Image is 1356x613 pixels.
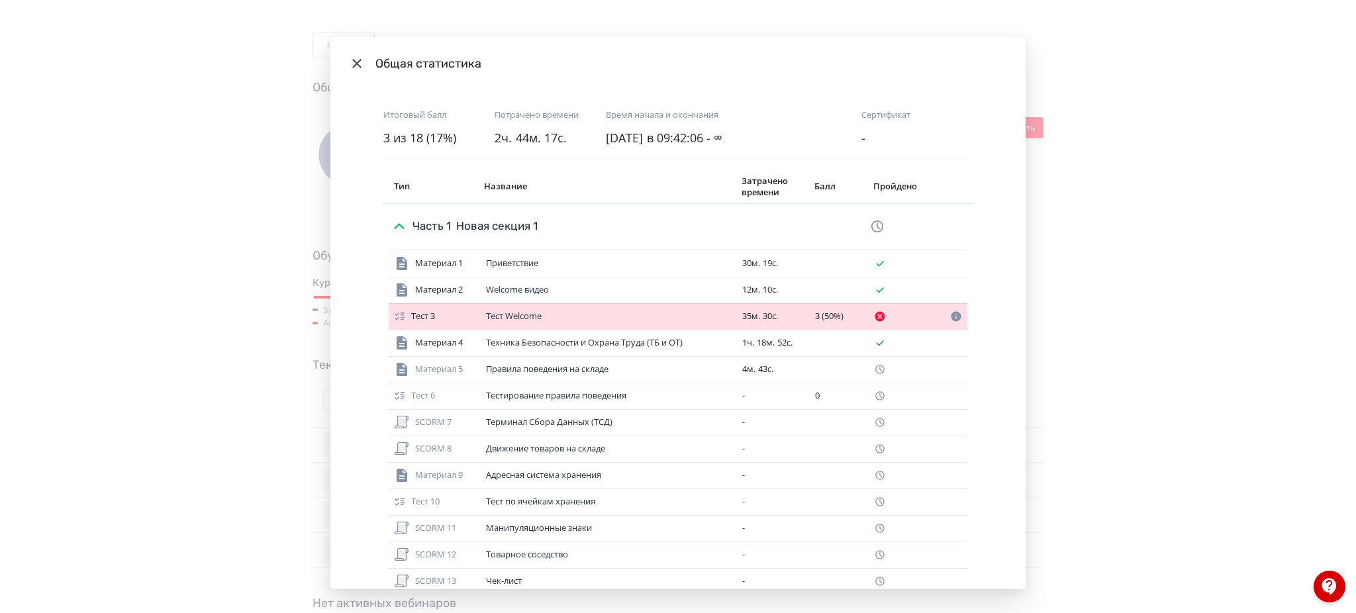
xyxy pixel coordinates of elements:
div: - [742,549,804,560]
a: Тест Welcome [486,310,542,322]
div: Чек-лист [486,576,732,587]
div: 0 [815,391,863,401]
div: ∞ [606,127,861,148]
div: - [742,523,804,534]
span: [DATE] [606,130,643,146]
div: Балл [814,181,836,192]
div: Материал 4 [415,338,463,348]
span: Новая секция 1 [456,218,538,234]
div: Терминал Сбора Данных (ТСД) [481,417,737,428]
span: 30с. [763,310,778,322]
div: - [742,496,804,507]
span: 43с. [758,363,773,375]
div: Название [484,181,527,192]
a: Адресная система хранения [486,469,601,481]
span: 2ч. [495,130,512,146]
div: Тип [394,181,410,192]
div: Тест по ячейкам хранения [481,496,737,507]
div: Материал 9 [415,470,463,481]
button: Часть 1Новая секция 1 [389,213,540,240]
span: 44м. [516,130,541,146]
div: Материал 5 [415,364,463,375]
div: Материал 1 [415,258,463,269]
span: 35м. [742,310,760,322]
div: Тест 6 [411,391,435,401]
a: Правила поведения на складе [486,363,608,375]
div: Товарное соседство [481,549,737,560]
div: 3 из 18 (17%) [383,127,495,148]
div: SCORM 13 [415,576,456,587]
span: 4м. [742,363,755,375]
span: 12м. [742,283,760,295]
span: 18м. [757,336,775,348]
div: SCORM 12 [415,549,456,560]
div: Итоговый балл [383,109,495,122]
div: Тестирование правила поведения [486,391,732,401]
span: в 09:42:06 [647,130,703,146]
div: Товарное соседство [486,549,732,560]
div: Тест 10 [411,496,440,507]
div: Манипуляционные знаки [486,523,732,534]
span: 1ч. [742,336,754,348]
div: Терминал Сбора Данных (ТСД) [486,417,732,428]
div: - [742,470,804,481]
div: SCORM 11 [415,523,456,534]
div: Пройдено [873,181,917,192]
span: 19с. [763,257,778,269]
div: Тестирование правила поведения [481,391,737,401]
div: SCORM 7 [415,417,452,428]
div: SCORM 8 [415,444,452,454]
div: 3 (50%) [815,311,863,322]
div: Сертификат [861,109,973,122]
div: Modal [330,37,1026,589]
div: - [742,576,804,587]
div: Чек-лист [481,576,737,587]
span: 17с. [544,130,567,146]
div: - [861,127,973,148]
div: - [742,444,804,454]
div: Движение товаров на складе [481,444,737,454]
div: Время начала и окончания [606,109,861,122]
span: 30м. [742,257,760,269]
div: Материал 2 [415,285,463,295]
span: 10с. [763,283,778,295]
div: Тест по ячейкам хранения [486,496,732,507]
div: Движение товаров на складе [486,444,732,454]
div: Манипуляционные знаки [481,523,737,534]
div: Потрачено времени [495,109,606,122]
a: Техника Безопасности и Охрана Труда (ТБ и ОТ) [486,336,683,348]
a: Приветствие [486,257,538,269]
a: Welcome видео [486,283,549,295]
div: - [742,417,804,428]
span: - [706,127,710,148]
span: 52с. [777,336,793,348]
div: Часть 1 [412,218,538,234]
div: Тест 3 [411,311,435,322]
div: Общая статистика [375,55,986,73]
div: - [742,391,804,401]
div: Затрачено времени [742,175,799,198]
